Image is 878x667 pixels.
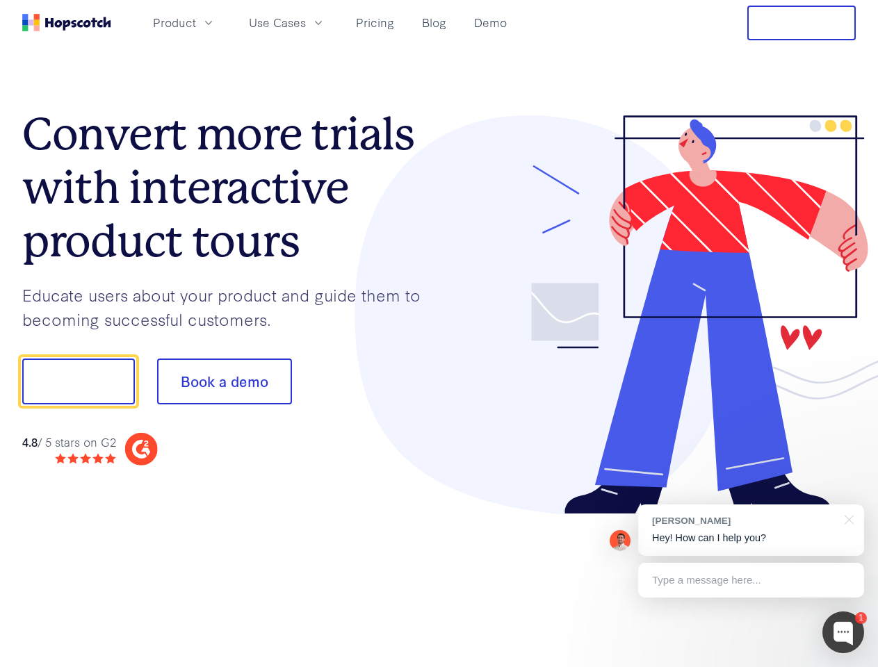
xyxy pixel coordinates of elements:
span: Product [153,14,196,31]
a: Blog [416,11,452,34]
strong: 4.8 [22,434,38,450]
p: Hey! How can I help you? [652,531,850,545]
button: Free Trial [747,6,856,40]
img: Mark Spera [610,530,631,551]
span: Use Cases [249,14,306,31]
a: Home [22,14,111,31]
a: Pricing [350,11,400,34]
p: Educate users about your product and guide them to becoming successful customers. [22,283,439,331]
div: Type a message here... [638,563,864,598]
button: Book a demo [157,359,292,404]
button: Product [145,11,224,34]
div: [PERSON_NAME] [652,514,836,527]
a: Demo [469,11,512,34]
h1: Convert more trials with interactive product tours [22,108,439,267]
div: / 5 stars on G2 [22,434,116,451]
button: Show me! [22,359,135,404]
div: 1 [855,612,867,624]
button: Use Cases [241,11,334,34]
